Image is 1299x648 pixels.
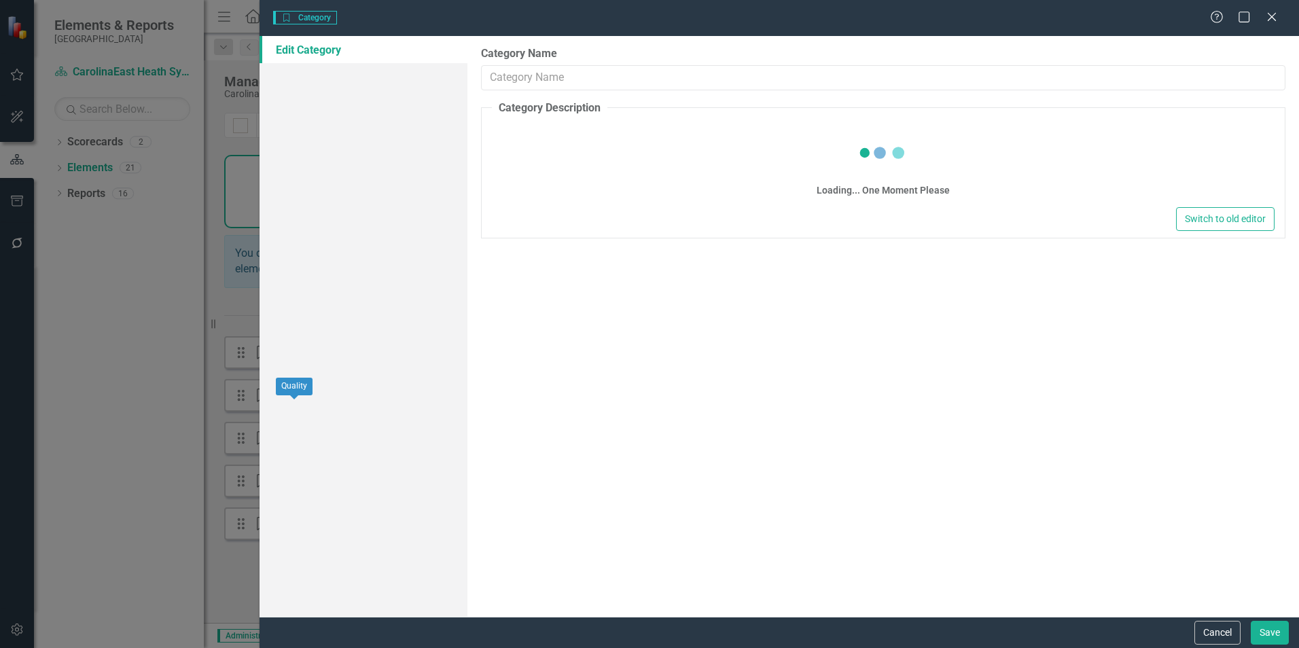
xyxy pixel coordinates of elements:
a: Edit Category [260,36,467,63]
input: Category Name [481,65,1285,90]
span: Category [273,11,336,24]
div: Quality [276,378,313,395]
button: Switch to old editor [1176,207,1275,231]
button: Cancel [1194,621,1241,645]
legend: Category Description [492,101,607,116]
div: Loading... One Moment Please [817,183,950,197]
label: Category Name [481,46,1285,62]
button: Save [1251,621,1289,645]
